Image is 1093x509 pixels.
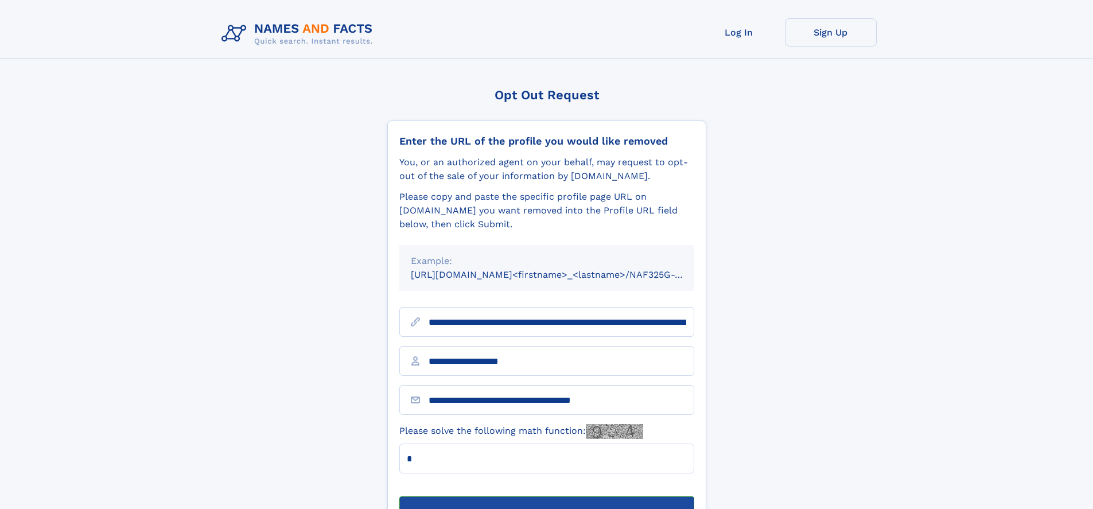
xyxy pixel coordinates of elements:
[399,424,643,439] label: Please solve the following math function:
[399,190,694,231] div: Please copy and paste the specific profile page URL on [DOMAIN_NAME] you want removed into the Pr...
[217,18,382,49] img: Logo Names and Facts
[387,88,706,102] div: Opt Out Request
[785,18,877,46] a: Sign Up
[411,254,683,268] div: Example:
[411,269,716,280] small: [URL][DOMAIN_NAME]<firstname>_<lastname>/NAF325G-xxxxxxxx
[399,156,694,183] div: You, or an authorized agent on your behalf, may request to opt-out of the sale of your informatio...
[693,18,785,46] a: Log In
[399,135,694,147] div: Enter the URL of the profile you would like removed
